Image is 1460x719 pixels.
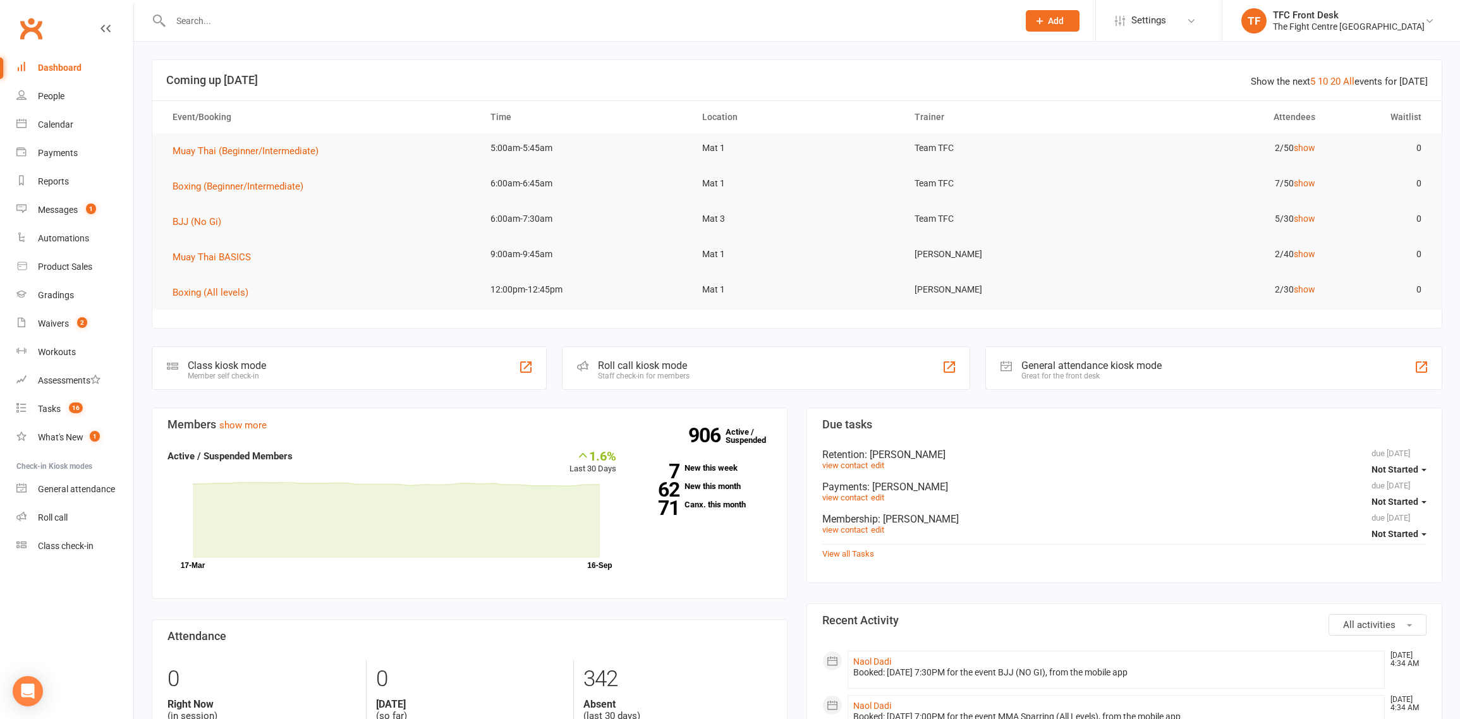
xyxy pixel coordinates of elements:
[903,133,1115,163] td: Team TFC
[1372,490,1427,513] button: Not Started
[16,82,133,111] a: People
[1343,76,1354,87] a: All
[853,701,891,711] a: Naol Dadi
[822,418,1427,431] h3: Due tasks
[38,512,68,523] div: Roll call
[173,251,251,263] span: Muay Thai BASICS
[726,418,781,454] a: 906Active / Suspended
[38,318,69,329] div: Waivers
[1327,133,1433,163] td: 0
[16,167,133,196] a: Reports
[173,214,230,229] button: BJJ (No Gi)
[867,481,948,493] span: : [PERSON_NAME]
[38,91,64,101] div: People
[188,359,266,372] div: Class kiosk mode
[1048,16,1064,26] span: Add
[1131,6,1166,35] span: Settings
[167,660,356,698] div: 0
[13,676,43,706] div: Open Intercom Messenger
[16,366,133,395] a: Assessments
[16,310,133,338] a: Waivers 2
[1273,21,1425,32] div: The Fight Centre [GEOGRAPHIC_DATA]
[1294,143,1315,153] a: show
[691,169,903,198] td: Mat 1
[583,660,772,698] div: 342
[903,239,1115,269] td: [PERSON_NAME]
[1384,696,1426,712] time: [DATE] 4:34 AM
[822,614,1427,627] h3: Recent Activity
[1021,359,1162,372] div: General attendance kiosk mode
[1115,101,1327,133] th: Attendees
[822,513,1427,525] div: Membership
[1115,239,1327,269] td: 2/40
[1330,76,1341,87] a: 20
[822,525,868,535] a: view contact
[1372,464,1418,474] span: Not Started
[691,204,903,234] td: Mat 3
[1343,619,1396,631] span: All activities
[188,372,266,380] div: Member self check-in
[16,139,133,167] a: Payments
[167,698,356,710] strong: Right Now
[1318,76,1328,87] a: 10
[635,498,679,517] strong: 71
[86,203,96,214] span: 1
[38,484,115,494] div: General attendance
[38,432,83,442] div: What's New
[853,656,891,667] a: Naol Dadi
[173,179,312,194] button: Boxing (Beginner/Intermediate)
[479,133,691,163] td: 5:00am-5:45am
[1294,249,1315,259] a: show
[1115,169,1327,198] td: 7/50
[376,698,564,710] strong: [DATE]
[16,111,133,139] a: Calendar
[376,660,564,698] div: 0
[173,287,248,298] span: Boxing (All levels)
[878,513,959,525] span: : [PERSON_NAME]
[16,196,133,224] a: Messages 1
[173,181,303,192] span: Boxing (Beginner/Intermediate)
[16,395,133,423] a: Tasks 16
[15,13,47,44] a: Clubworx
[16,253,133,281] a: Product Sales
[38,63,82,73] div: Dashboard
[691,133,903,163] td: Mat 1
[173,216,221,227] span: BJJ (No Gi)
[583,698,772,710] strong: Absent
[90,431,100,442] span: 1
[16,532,133,560] a: Class kiosk mode
[38,290,74,300] div: Gradings
[1241,8,1267,33] div: TF
[479,239,691,269] td: 9:00am-9:45am
[16,54,133,82] a: Dashboard
[691,239,903,269] td: Mat 1
[16,224,133,253] a: Automations
[691,101,903,133] th: Location
[173,285,257,300] button: Boxing (All levels)
[865,449,946,461] span: : [PERSON_NAME]
[1327,204,1433,234] td: 0
[161,101,479,133] th: Event/Booking
[598,359,690,372] div: Roll call kiosk mode
[903,275,1115,305] td: [PERSON_NAME]
[38,262,92,272] div: Product Sales
[16,475,133,504] a: General attendance kiosk mode
[822,449,1427,461] div: Retention
[871,461,884,470] a: edit
[38,233,89,243] div: Automations
[1310,76,1315,87] a: 5
[16,281,133,310] a: Gradings
[822,481,1427,493] div: Payments
[1327,169,1433,198] td: 0
[691,275,903,305] td: Mat 1
[1294,178,1315,188] a: show
[1327,101,1433,133] th: Waitlist
[871,525,884,535] a: edit
[903,101,1115,133] th: Trainer
[38,347,76,357] div: Workouts
[1372,523,1427,545] button: Not Started
[69,402,83,413] span: 16
[16,423,133,452] a: What's New1
[853,667,1379,678] div: Booked: [DATE] 7:30PM for the event BJJ (NO GI), from the mobile app
[1115,204,1327,234] td: 5/30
